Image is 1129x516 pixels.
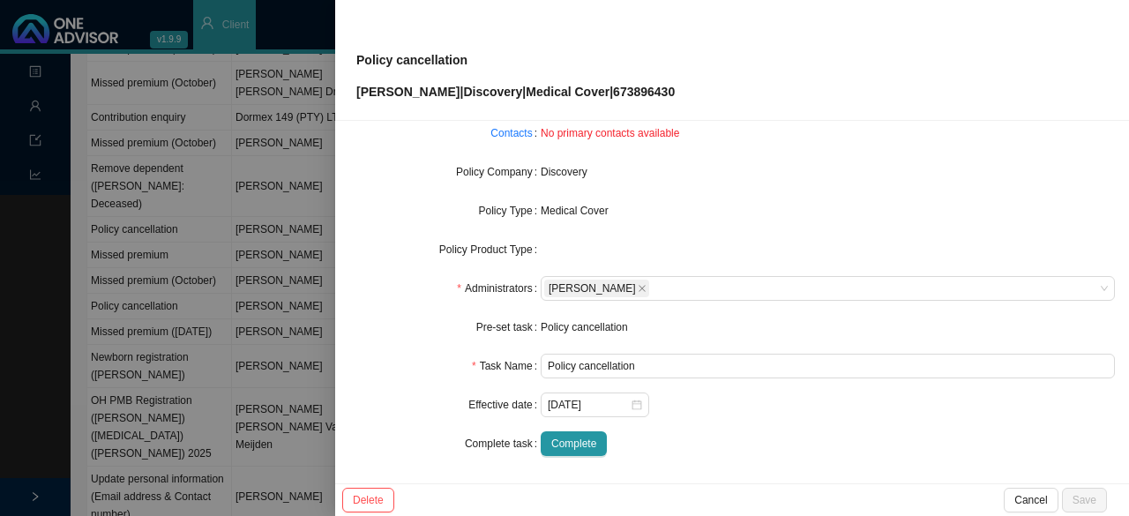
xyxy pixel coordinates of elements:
span: Complete [551,435,596,452]
label: Complete task [465,431,541,456]
span: Discovery [463,85,522,99]
label: Policy Product Type [439,237,541,262]
span: [PERSON_NAME] [549,280,636,296]
button: Save [1062,488,1107,512]
button: Cancel [1004,488,1058,512]
label: Policy Company [456,160,541,184]
button: Complete [541,431,607,456]
span: Cancel [1014,491,1047,509]
span: Medical Cover [526,85,609,99]
input: Select date [548,396,630,414]
p: Policy cancellation [356,50,675,70]
button: Delete [342,488,394,512]
span: Medical Cover [541,205,609,217]
label: Policy Type [479,198,542,223]
label: Effective date [468,393,541,417]
p: [PERSON_NAME] | | | 673896430 [356,82,675,101]
div: Policy cancellation [541,318,1115,336]
span: Delete [353,491,384,509]
a: Contacts [490,124,532,142]
label: Pre-set task [476,315,541,340]
label: Task Name [472,354,541,378]
label: Administrators [457,276,541,301]
span: No primary contacts available [541,127,679,139]
span: close [638,284,647,293]
span: Sarah-Lee Clements [544,280,649,297]
span: Discovery [541,166,587,178]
